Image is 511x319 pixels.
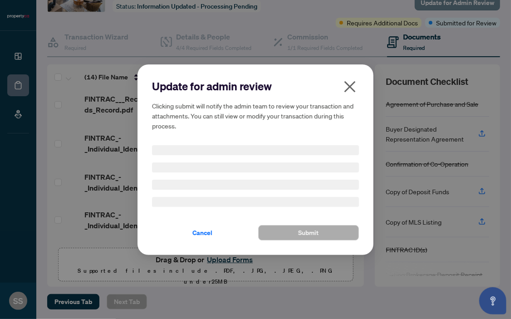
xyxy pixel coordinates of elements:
[479,287,506,314] button: Open asap
[152,79,359,93] h2: Update for admin review
[258,225,359,240] button: Submit
[152,101,359,131] h5: Clicking submit will notify the admin team to review your transaction and attachments. You can st...
[192,226,212,240] span: Cancel
[343,79,357,94] span: close
[152,225,253,240] button: Cancel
